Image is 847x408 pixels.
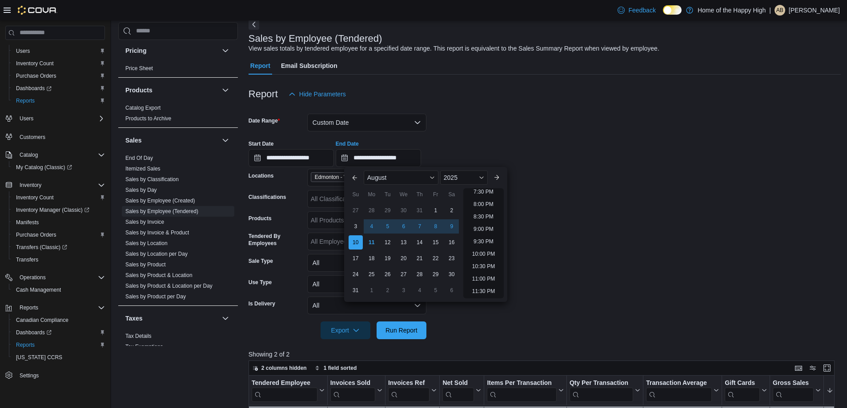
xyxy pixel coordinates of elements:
span: Inventory Count [16,60,54,67]
span: Reports [16,97,35,104]
div: Sales [118,153,238,305]
a: Dashboards [12,327,55,338]
div: day-3 [349,219,363,234]
span: Reports [20,304,38,311]
a: Users [12,46,33,56]
span: Reports [16,302,105,313]
div: day-23 [445,251,459,265]
input: Press the down key to enter a popover containing a calendar. Press the escape key to close the po... [336,149,421,167]
button: Transaction Average [646,379,719,402]
label: Is Delivery [249,300,275,307]
a: Inventory Manager (Classic) [9,204,108,216]
button: Reports [16,302,42,313]
li: 8:00 PM [470,199,497,210]
div: day-7 [413,219,427,234]
span: Inventory Count [12,192,105,203]
div: Items Per Transaction [487,379,557,388]
a: Reports [12,95,38,106]
div: day-8 [429,219,443,234]
div: Gift Cards [725,379,760,388]
button: Taxes [125,314,218,323]
a: Sales by Employee (Created) [125,198,195,204]
button: All [307,275,426,293]
span: Dashboards [12,83,105,94]
a: Transfers (Classic) [9,241,108,254]
a: Products to Archive [125,115,171,122]
h3: Sales [125,136,142,145]
span: Products to Archive [125,115,171,122]
div: Su [349,187,363,202]
span: Catalog Export [125,104,161,111]
button: Inventory Count [9,57,108,70]
a: Tax Exemptions [125,344,163,350]
div: day-29 [429,267,443,281]
a: End Of Day [125,155,153,161]
p: [PERSON_NAME] [789,5,840,16]
a: Canadian Compliance [12,315,72,325]
span: Users [16,113,105,124]
a: Tax Details [125,333,152,339]
div: day-24 [349,267,363,281]
div: day-6 [397,219,411,234]
div: Qty Per Transaction [570,379,633,402]
button: Catalog [16,150,41,160]
button: Reports [9,339,108,351]
div: day-18 [365,251,379,265]
button: Previous Month [348,170,362,185]
button: Gift Cards [725,379,767,402]
div: day-21 [413,251,427,265]
button: Enter fullscreen [822,363,832,373]
h3: Pricing [125,46,146,55]
li: 11:30 PM [469,286,498,297]
span: Reports [12,340,105,350]
span: Transfers [12,254,105,265]
button: Tendered Employee [252,379,325,402]
div: Items Per Transaction [487,379,557,402]
span: Sales by Day [125,186,157,194]
a: Sales by Employee (Tendered) [125,208,198,214]
span: Sales by Product per Day [125,293,186,300]
span: Canadian Compliance [12,315,105,325]
button: Display options [807,363,818,373]
span: Purchase Orders [12,230,105,240]
button: Items Per Transaction [487,379,564,402]
span: 2 columns hidden [261,364,307,372]
span: Purchase Orders [16,72,56,79]
button: Operations [2,271,108,284]
a: Transfers (Classic) [12,242,71,253]
button: Catalog [2,149,108,161]
span: Edmonton - White Oaks - Fire & Flower [311,172,395,182]
button: Operations [16,272,49,283]
button: Users [16,113,37,124]
a: Inventory Count [12,58,57,69]
h3: Taxes [125,314,143,323]
h3: Sales by Employee (Tendered) [249,33,382,44]
button: 2 columns hidden [249,363,310,373]
button: Reports [2,301,108,314]
a: Dashboards [9,82,108,95]
button: Invoices Ref [388,379,437,402]
label: End Date [336,140,359,147]
button: Inventory Count [9,191,108,204]
div: day-31 [349,283,363,297]
div: Taxes [118,331,238,356]
a: Sales by Invoice [125,219,164,225]
span: Sales by Classification [125,176,179,183]
p: | [769,5,771,16]
span: Reports [12,95,105,106]
span: Operations [20,274,46,281]
span: Settings [20,372,39,379]
h3: Report [249,89,278,99]
p: Showing 2 of 2 [249,350,841,359]
a: Purchase Orders [12,71,60,81]
a: Purchase Orders [12,230,60,240]
span: Export [326,321,365,339]
div: View sales totals by tendered employee for a specified date range. This report is equivalent to t... [249,44,659,53]
button: Export [321,321,370,339]
span: Catalog [16,150,105,160]
a: [US_STATE] CCRS [12,352,66,363]
span: Transfers (Classic) [16,244,67,251]
span: Customers [16,131,105,142]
